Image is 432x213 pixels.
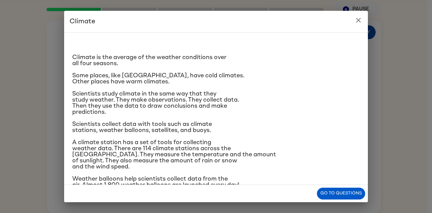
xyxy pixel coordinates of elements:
[317,188,365,199] button: Go to questions
[64,11,368,32] h2: Climate
[72,176,243,206] span: Weather balloons help scientists collect data from the air. Almost 1,800 weather balloons are lau...
[352,14,365,27] button: close
[72,73,244,85] span: Some places, like [GEOGRAPHIC_DATA], have cold climates. Other places have warm climates.
[72,139,276,170] span: A climate station has a set of tools for collecting weather data. There are 114 climate stations ...
[72,121,212,133] span: Scientists collect data with tools such as climate stations, weather balloons, satellites, and bu...
[72,91,239,115] span: Scientists study climate in the same way that they study weather. They make observations. They co...
[72,54,226,66] span: Climate is the average of the weather conditions over all four seasons.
